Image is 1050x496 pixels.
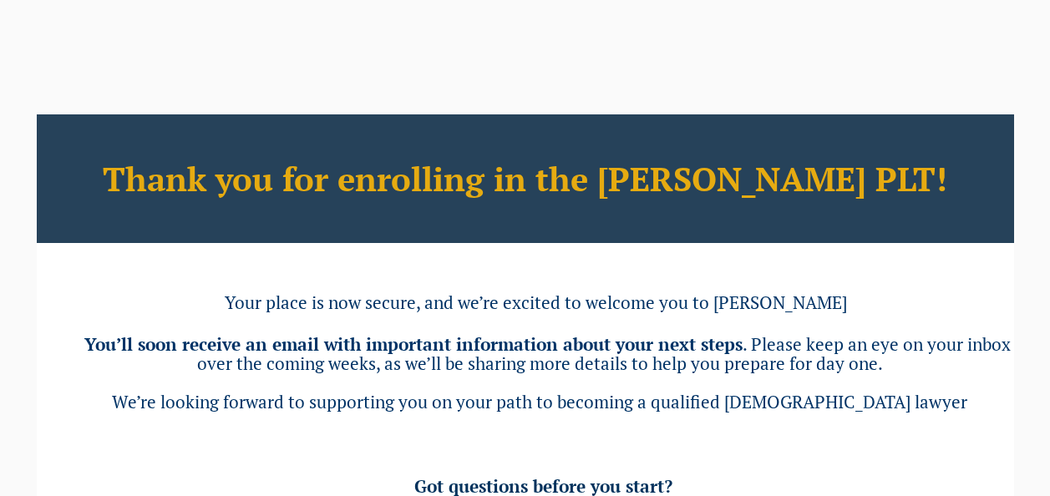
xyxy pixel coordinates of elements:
b: You’ll soon receive an email with important information about your next steps [84,332,743,356]
span: . Please keep an eye on your inbox over the coming weeks, as we’ll be sharing more details to hel... [197,332,1011,375]
span: Your place is now secure, and we’re excited to welcome you to [PERSON_NAME] [225,291,847,314]
b: Thank you for enrolling in the [PERSON_NAME] PLT! [103,156,947,200]
span: We’re looking forward to supporting you on your path to becoming a qualified [DEMOGRAPHIC_DATA] l... [112,390,967,413]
